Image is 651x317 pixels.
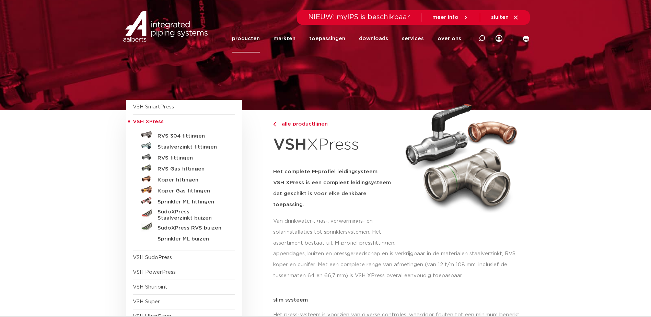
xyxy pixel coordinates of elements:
h5: RVS 304 fittingen [158,133,225,139]
a: toepassingen [309,25,345,52]
h5: Koper fittingen [158,177,225,183]
nav: Menu [232,25,461,52]
div: my IPS [496,25,502,52]
a: markten [274,25,295,52]
h5: RVS fittingen [158,155,225,161]
p: Van drinkwater-, gas-, verwarmings- en solarinstallaties tot sprinklersystemen. Het assortiment b... [273,216,397,249]
h5: Sprinkler ML buizen [158,236,225,242]
a: alle productlijnen [273,120,397,128]
a: VSH Super [133,299,160,304]
h5: Koper Gas fittingen [158,188,225,194]
a: Koper Gas fittingen [133,184,235,195]
h5: RVS Gas fittingen [158,166,225,172]
span: VSH XPress [133,119,164,124]
a: VSH SmartPress [133,104,174,109]
a: RVS fittingen [133,151,235,162]
a: SudoXPress RVS buizen [133,221,235,232]
a: over ons [438,25,461,52]
p: slim systeem [273,297,525,303]
a: SudoXPress Staalverzinkt buizen [133,206,235,221]
a: RVS 304 fittingen [133,129,235,140]
h5: Staalverzinkt fittingen [158,144,225,150]
a: meer info [432,14,469,21]
a: Koper fittingen [133,173,235,184]
a: VSH SudoPress [133,255,172,260]
a: services [402,25,424,52]
a: sluiten [491,14,519,21]
a: RVS Gas fittingen [133,162,235,173]
h5: SudoXPress RVS buizen [158,225,225,231]
h5: Het complete M-profiel leidingsysteem VSH XPress is een compleet leidingsysteem dat geschikt is v... [273,166,397,210]
a: Staalverzinkt fittingen [133,140,235,151]
a: downloads [359,25,388,52]
p: appendages, buizen en pressgereedschap en is verkrijgbaar in de materialen staalverzinkt, RVS, ko... [273,248,525,281]
span: meer info [432,15,458,20]
h5: SudoXPress Staalverzinkt buizen [158,209,225,221]
a: VSH Shurjoint [133,284,167,290]
a: Sprinkler ML buizen [133,232,235,243]
img: chevron-right.svg [273,122,276,127]
span: sluiten [491,15,509,20]
h1: XPress [273,132,397,158]
a: VSH PowerPress [133,270,176,275]
span: NIEUW: myIPS is beschikbaar [308,14,410,21]
a: Sprinkler ML fittingen [133,195,235,206]
h5: Sprinkler ML fittingen [158,199,225,205]
strong: VSH [273,137,307,153]
span: alle productlijnen [278,121,328,127]
a: producten [232,25,260,52]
